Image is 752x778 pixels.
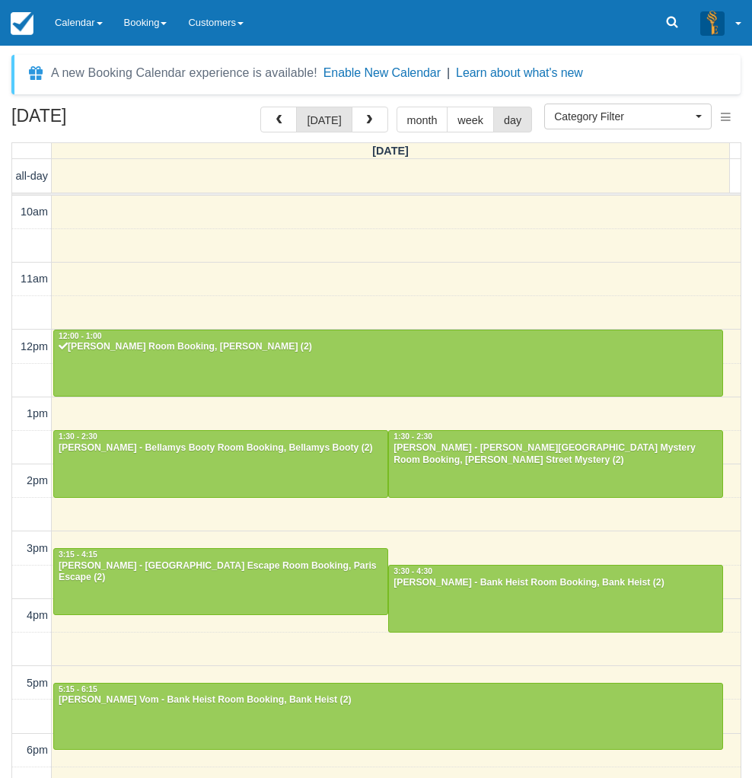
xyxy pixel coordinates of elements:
[51,64,317,82] div: A new Booking Calendar experience is available!
[397,107,448,132] button: month
[393,442,719,467] div: [PERSON_NAME] - [PERSON_NAME][GEOGRAPHIC_DATA] Mystery Room Booking, [PERSON_NAME] Street Mystery...
[493,107,532,132] button: day
[53,683,723,750] a: 5:15 - 6:15[PERSON_NAME] Vom - Bank Heist Room Booking, Bank Heist (2)
[21,340,48,352] span: 12pm
[700,11,725,35] img: A3
[393,577,719,589] div: [PERSON_NAME] - Bank Heist Room Booking, Bank Heist (2)
[456,66,583,79] a: Learn about what's new
[59,550,97,559] span: 3:15 - 4:15
[21,273,48,285] span: 11am
[58,341,719,353] div: [PERSON_NAME] Room Booking, [PERSON_NAME] (2)
[544,104,712,129] button: Category Filter
[27,744,48,756] span: 6pm
[27,609,48,621] span: 4pm
[388,565,723,632] a: 3:30 - 4:30[PERSON_NAME] - Bank Heist Room Booking, Bank Heist (2)
[59,432,97,441] span: 1:30 - 2:30
[27,677,48,689] span: 5pm
[296,107,352,132] button: [DATE]
[58,694,719,706] div: [PERSON_NAME] Vom - Bank Heist Room Booking, Bank Heist (2)
[554,109,692,124] span: Category Filter
[53,548,388,615] a: 3:15 - 4:15[PERSON_NAME] - [GEOGRAPHIC_DATA] Escape Room Booking, Paris Escape (2)
[394,432,432,441] span: 1:30 - 2:30
[27,542,48,554] span: 3pm
[323,65,441,81] button: Enable New Calendar
[58,442,384,454] div: [PERSON_NAME] - Bellamys Booty Room Booking, Bellamys Booty (2)
[21,206,48,218] span: 10am
[58,560,384,585] div: [PERSON_NAME] - [GEOGRAPHIC_DATA] Escape Room Booking, Paris Escape (2)
[447,107,494,132] button: week
[372,145,409,157] span: [DATE]
[388,430,723,497] a: 1:30 - 2:30[PERSON_NAME] - [PERSON_NAME][GEOGRAPHIC_DATA] Mystery Room Booking, [PERSON_NAME] Str...
[59,685,97,694] span: 5:15 - 6:15
[394,567,432,576] span: 3:30 - 4:30
[27,407,48,419] span: 1pm
[16,170,48,182] span: all-day
[27,474,48,486] span: 2pm
[11,107,204,135] h2: [DATE]
[53,330,723,397] a: 12:00 - 1:00[PERSON_NAME] Room Booking, [PERSON_NAME] (2)
[11,12,33,35] img: checkfront-main-nav-mini-logo.png
[59,332,102,340] span: 12:00 - 1:00
[53,430,388,497] a: 1:30 - 2:30[PERSON_NAME] - Bellamys Booty Room Booking, Bellamys Booty (2)
[447,66,450,79] span: |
